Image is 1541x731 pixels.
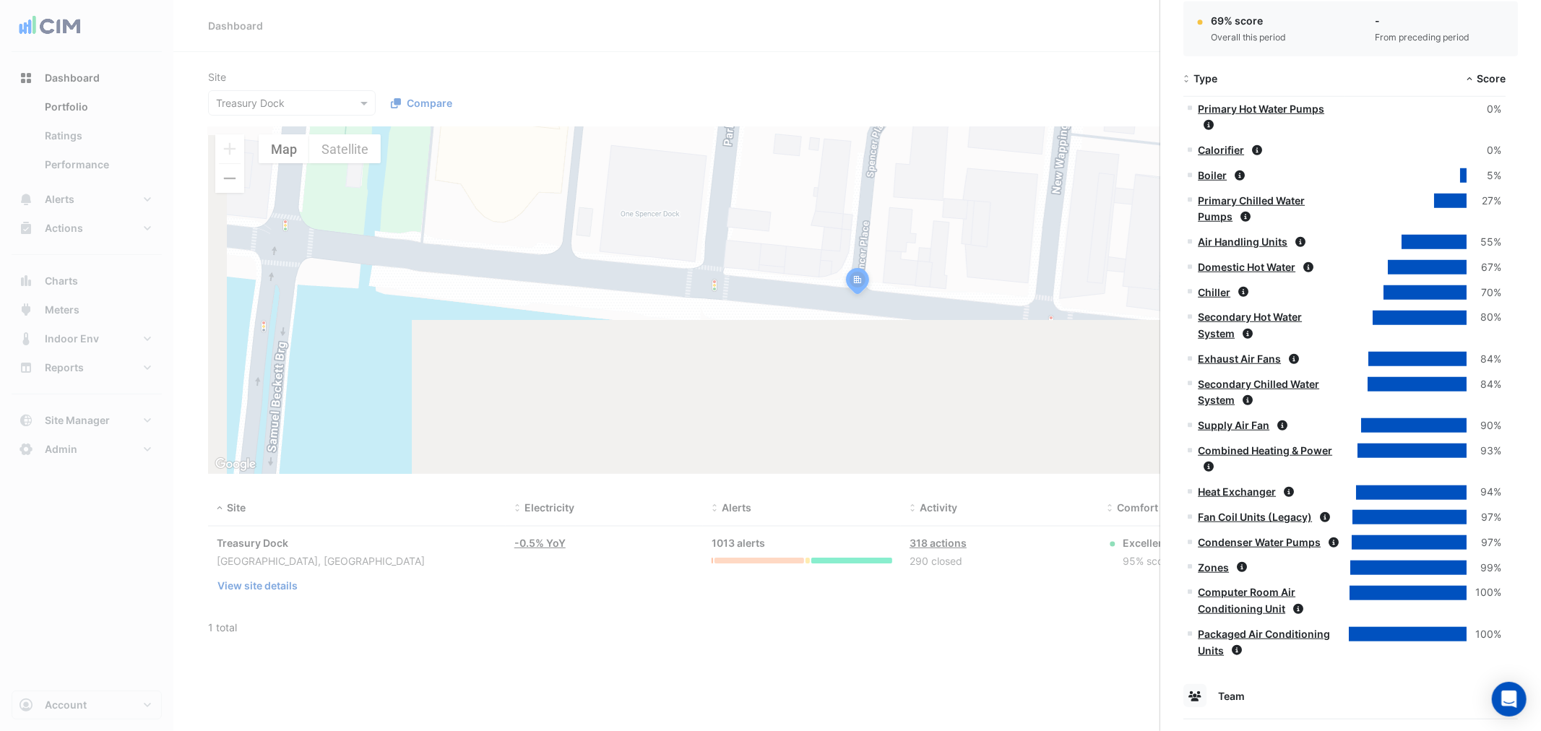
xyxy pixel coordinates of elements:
[1193,72,1217,85] span: Type
[1467,193,1501,209] div: 27%
[1198,194,1305,223] a: Primary Chilled Water Pumps
[1467,101,1501,118] div: 0%
[1198,261,1295,273] a: Domestic Hot Water
[1467,259,1501,276] div: 67%
[1198,103,1324,115] a: Primary Hot Water Pumps
[1218,690,1245,702] span: Team
[1198,536,1321,548] a: Condenser Water Pumps
[1467,535,1501,551] div: 97%
[1198,586,1295,615] a: Computer Room Air Conditioning Unit
[1198,444,1332,457] a: Combined Heating & Power
[1467,351,1501,368] div: 84%
[1467,168,1501,184] div: 5%
[1477,72,1506,85] span: Score
[1492,682,1527,717] div: Open Intercom Messenger
[1198,286,1230,298] a: Chiller
[1467,418,1501,434] div: 90%
[1198,628,1330,657] a: Packaged Air Conditioning Units
[1467,376,1501,393] div: 84%
[1198,561,1229,574] a: Zones
[1467,285,1501,301] div: 70%
[1376,13,1470,28] div: -
[1198,144,1244,156] a: Calorifier
[1198,311,1302,339] a: Secondary Hot Water System
[1467,234,1501,251] div: 55%
[1376,31,1470,44] div: From preceding period
[1198,169,1227,181] a: Boiler
[1467,309,1501,326] div: 80%
[1198,352,1281,365] a: Exhaust Air Fans
[1467,560,1501,576] div: 99%
[1211,13,1286,28] div: 69% score
[1467,509,1501,526] div: 97%
[1467,142,1501,159] div: 0%
[1467,484,1501,501] div: 94%
[1467,443,1501,459] div: 93%
[1467,626,1501,643] div: 100%
[1467,584,1501,601] div: 100%
[1211,31,1286,44] div: Overall this period
[1198,511,1312,523] a: Fan Coil Units (Legacy)
[1198,485,1276,498] a: Heat Exchanger
[1198,235,1287,248] a: Air Handling Units
[1198,419,1269,431] a: Supply Air Fan
[1198,378,1319,407] a: Secondary Chilled Water System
